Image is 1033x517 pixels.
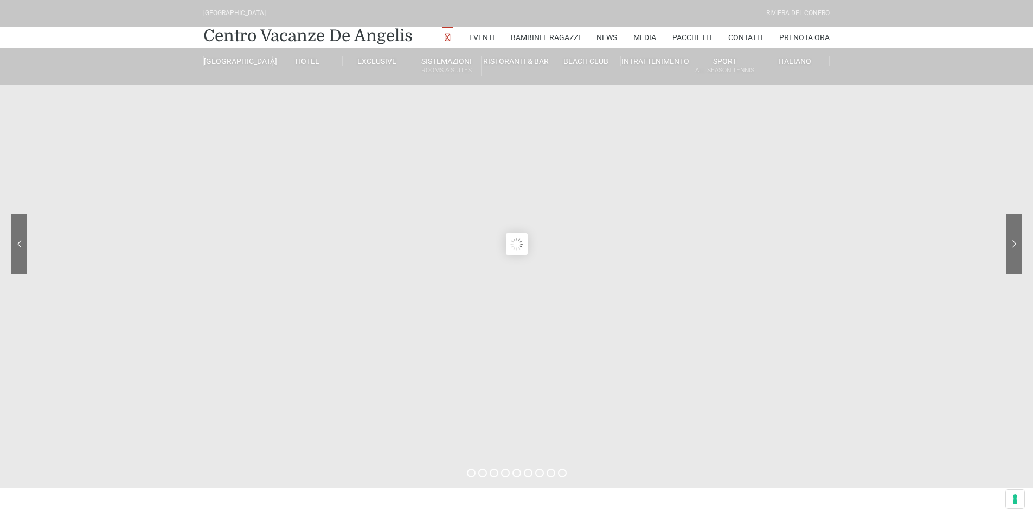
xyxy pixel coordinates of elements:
[9,475,41,507] iframe: Customerly Messenger Launcher
[343,56,412,66] a: Exclusive
[672,27,712,48] a: Pacchetti
[766,8,830,18] div: Riviera Del Conero
[1006,490,1024,508] button: Le tue preferenze relative al consenso per le tecnologie di tracciamento
[511,27,580,48] a: Bambini e Ragazzi
[778,57,811,66] span: Italiano
[760,56,830,66] a: Italiano
[779,27,830,48] a: Prenota Ora
[482,56,551,66] a: Ristoranti & Bar
[728,27,763,48] a: Contatti
[690,65,759,75] small: All Season Tennis
[203,8,266,18] div: [GEOGRAPHIC_DATA]
[412,56,482,76] a: SistemazioniRooms & Suites
[469,27,495,48] a: Eventi
[621,56,690,66] a: Intrattenimento
[203,25,413,47] a: Centro Vacanze De Angelis
[203,56,273,66] a: [GEOGRAPHIC_DATA]
[596,27,617,48] a: News
[412,65,481,75] small: Rooms & Suites
[690,56,760,76] a: SportAll Season Tennis
[633,27,656,48] a: Media
[273,56,342,66] a: Hotel
[551,56,621,66] a: Beach Club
